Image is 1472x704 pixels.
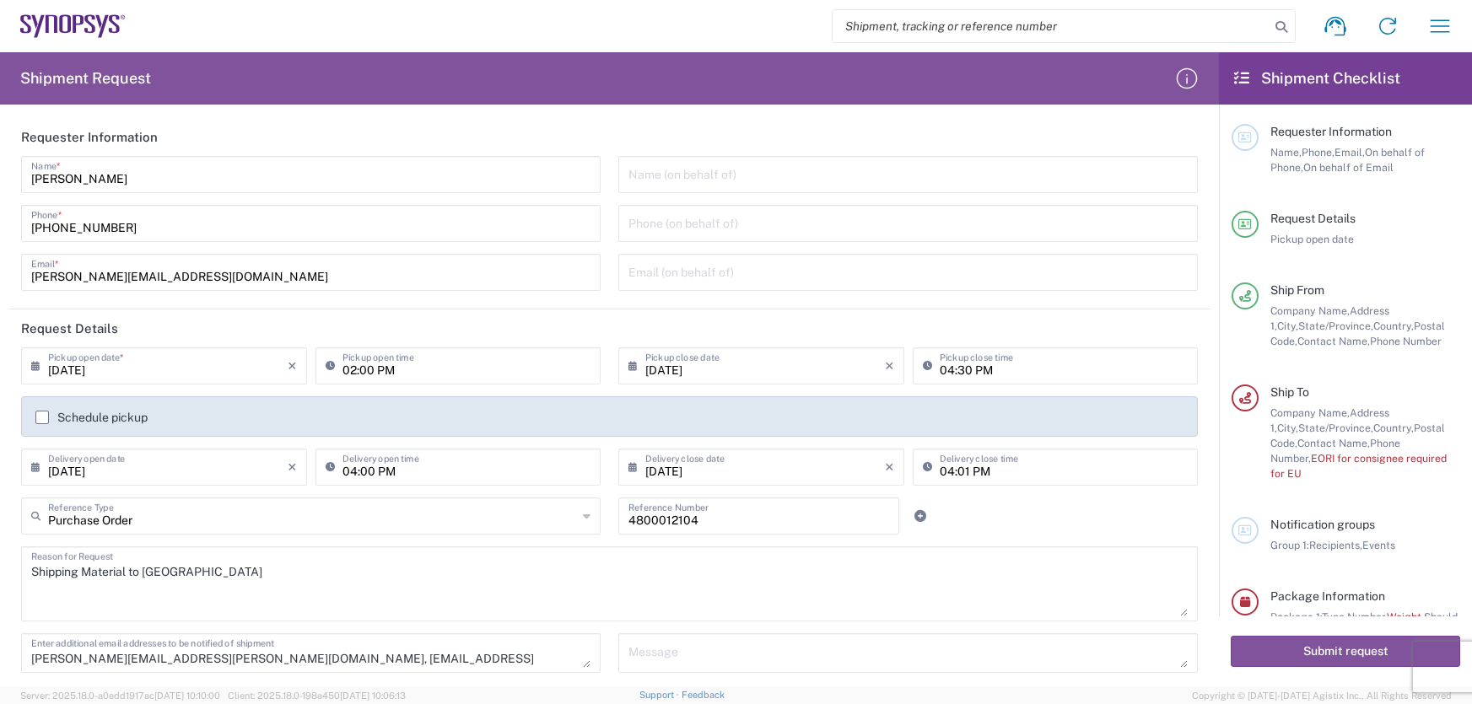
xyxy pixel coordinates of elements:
span: EORI for consignee required for EU [1270,452,1447,480]
span: Company Name, [1270,406,1350,419]
span: Type, [1322,610,1347,623]
h2: Shipment Request [20,68,151,89]
span: Company Name, [1270,304,1350,317]
span: Request Details [1270,212,1356,225]
span: City, [1277,422,1298,434]
span: [DATE] 10:06:13 [340,691,406,701]
input: Shipment, tracking or reference number [833,10,1270,42]
span: State/Province, [1298,422,1373,434]
span: Client: 2025.18.0-198a450 [228,691,406,701]
span: Pickup open date [1270,233,1354,245]
span: Email, [1335,146,1365,159]
span: Server: 2025.18.0-a0edd1917ac [20,691,220,701]
span: Country, [1373,320,1414,332]
button: Submit request [1231,636,1460,667]
span: Ship To [1270,385,1309,399]
i: × [288,352,297,379]
span: Phone Number [1370,335,1442,347]
span: Ship From [1270,283,1324,297]
span: Events [1362,539,1395,551]
span: Recipients, [1309,539,1362,551]
span: Package Information [1270,589,1385,603]
span: Number, [1347,610,1387,623]
span: Country, [1373,422,1414,434]
a: Feedback [682,690,725,700]
span: State/Province, [1298,320,1373,332]
span: Name, [1270,146,1302,159]
span: Group 1: [1270,539,1309,551]
i: × [288,454,297,481]
h2: Shipment Checklist [1234,68,1400,89]
span: Notification groups [1270,518,1375,531]
a: Support [639,690,682,700]
i: × [885,454,894,481]
span: Requester Information [1270,125,1392,138]
h2: Request Details [21,320,118,337]
span: Weight, [1387,610,1424,623]
span: Phone, [1302,146,1335,159]
span: City, [1277,320,1298,332]
span: [DATE] 10:10:00 [154,691,220,701]
span: Copyright © [DATE]-[DATE] Agistix Inc., All Rights Reserved [1192,688,1452,703]
h2: Requester Information [21,129,158,146]
label: Schedule pickup [35,411,148,424]
span: On behalf of Email [1303,161,1394,174]
span: Contact Name, [1297,437,1370,449]
span: Package 1: [1270,610,1322,623]
a: Add Reference [909,504,932,528]
span: Contact Name, [1297,335,1370,347]
i: × [885,352,894,379]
